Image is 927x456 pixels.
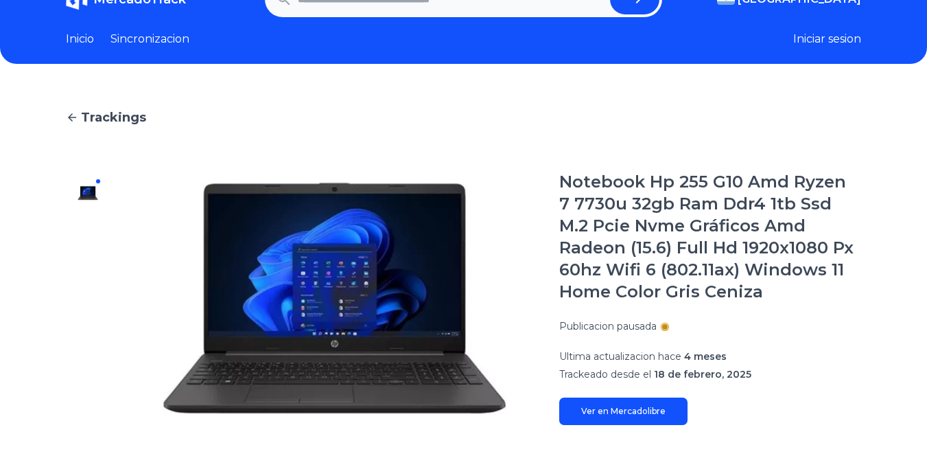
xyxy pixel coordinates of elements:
[654,368,751,380] span: 18 de febrero, 2025
[793,31,861,47] button: Iniciar sesion
[77,182,99,204] img: Notebook Hp 255 G10 Amd Ryzen 7 7730u 32gb Ram Ddr4 1tb Ssd M.2 Pcie Nvme Gráficos Amd Radeon (15...
[81,108,146,127] span: Trackings
[684,350,727,363] span: 4 meses
[66,31,94,47] a: Inicio
[559,368,651,380] span: Trackeado desde el
[110,31,189,47] a: Sincronizacion
[137,171,532,425] img: Notebook Hp 255 G10 Amd Ryzen 7 7730u 32gb Ram Ddr4 1tb Ssd M.2 Pcie Nvme Gráficos Amd Radeon (15...
[559,319,657,333] p: Publicacion pausada
[66,108,861,127] a: Trackings
[559,350,681,363] span: Ultima actualizacion hace
[559,171,861,303] h1: Notebook Hp 255 G10 Amd Ryzen 7 7730u 32gb Ram Ddr4 1tb Ssd M.2 Pcie Nvme Gráficos Amd Radeon (15...
[559,398,688,425] a: Ver en Mercadolibre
